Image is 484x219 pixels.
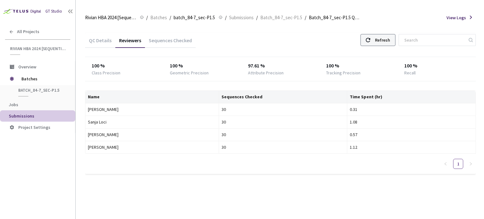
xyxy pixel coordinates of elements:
div: 0.31 [350,106,473,113]
div: 30 [222,131,345,138]
div: Class Precision [92,70,120,76]
div: GT Studio [45,9,62,14]
span: batch_84-7_sec-P1.5 [18,88,65,93]
li: / [170,14,171,21]
li: Next Page [466,159,476,169]
th: Name [85,91,219,103]
div: [PERSON_NAME] [88,144,216,151]
div: 1.12 [350,144,473,151]
span: Batch_84-7_sec-P1.5 QC - [DATE] [309,14,360,21]
a: 1 [453,159,463,169]
span: All Projects [17,29,39,34]
li: / [146,14,148,21]
div: 0.57 [350,131,473,138]
div: 100 % [404,62,470,70]
li: / [225,14,227,21]
div: Sanja Loci [88,118,216,125]
div: Attribute Precision [248,70,284,76]
li: Previous Page [441,159,451,169]
a: Batches [149,14,168,21]
button: right [466,159,476,169]
th: Time Spent (hr) [347,91,476,103]
span: View Logs [447,14,466,21]
div: QC Details [85,37,115,48]
div: 100 % [170,62,235,70]
input: Search [400,34,468,46]
div: Geometric Precision [170,70,209,76]
div: 30 [222,106,345,113]
th: Sequences Checked [219,91,348,103]
div: Reviewers [115,37,145,48]
div: Refresh [375,34,390,46]
div: Sequences Checked [145,37,196,48]
button: left [441,159,451,169]
span: Batches [21,72,65,85]
span: Batches [150,14,167,21]
div: [PERSON_NAME] [88,131,216,138]
li: / [305,14,306,21]
div: 100 % [92,62,157,70]
span: Jobs [9,102,18,107]
li: 1 [453,159,463,169]
span: Submissions [9,113,34,119]
div: Recall [404,70,416,76]
span: batch_84-7_sec-P1.5 [174,14,215,21]
span: Project Settings [18,124,50,130]
div: [PERSON_NAME] [88,106,216,113]
span: right [469,162,473,166]
div: 100 % [326,62,391,70]
span: left [444,162,447,166]
div: 30 [222,144,345,151]
span: Submissions [229,14,254,21]
span: Batch_84-7_sec-P1.5 [260,14,302,21]
div: 97.61 % [248,62,313,70]
a: Batch_84-7_sec-P1.5 [259,14,303,21]
div: 30 [222,118,345,125]
span: Rivian HBA 2024 [Sequential] [85,14,136,21]
div: 1.08 [350,118,473,125]
span: Rivian HBA 2024 [Sequential] [10,46,66,51]
li: / [256,14,258,21]
a: Submissions [228,14,255,21]
div: Tracking Precision [326,70,360,76]
span: Overview [18,64,36,70]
